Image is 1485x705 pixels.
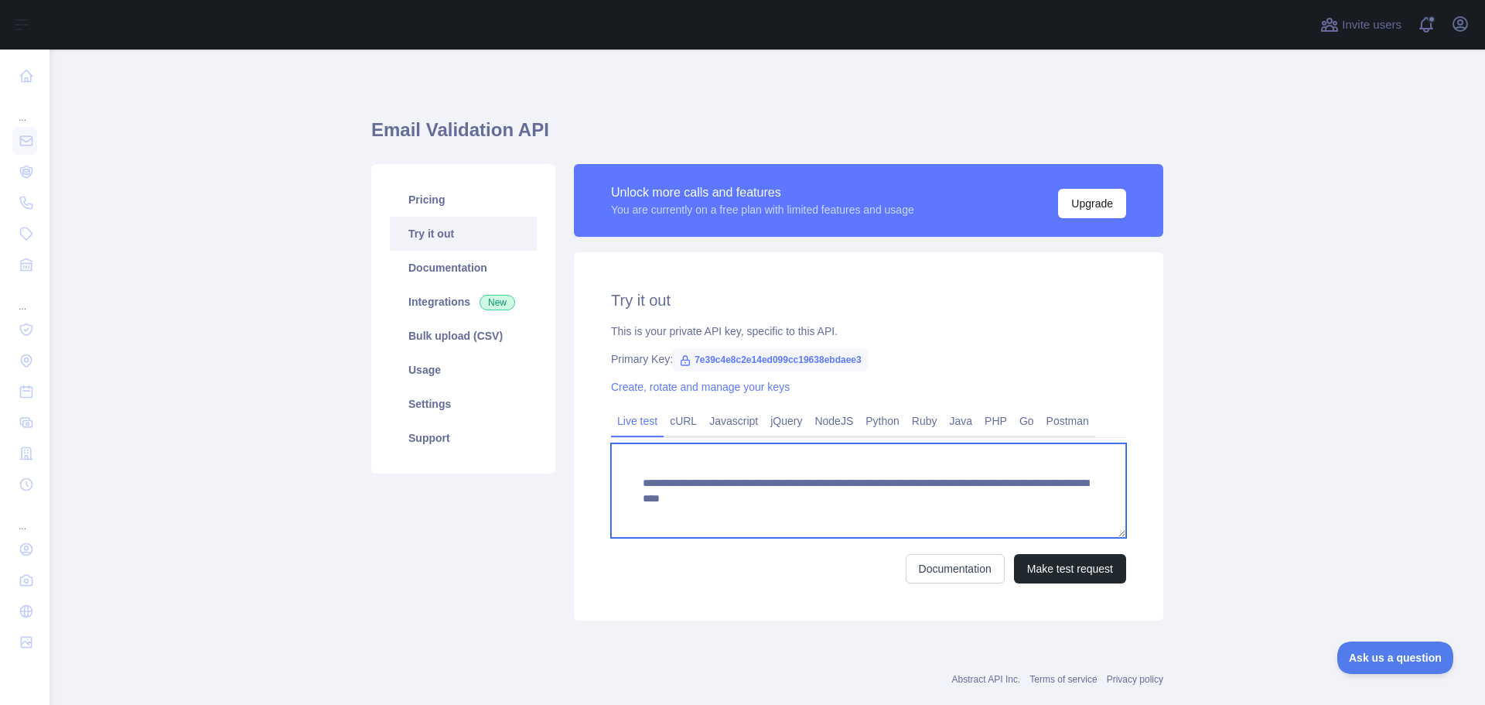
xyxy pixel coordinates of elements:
[978,409,1013,433] a: PHP
[611,323,1126,339] div: This is your private API key, specific to this API.
[611,381,790,393] a: Create, rotate and manage your keys
[1029,674,1097,685] a: Terms of service
[611,202,914,217] div: You are currently on a free plan with limited features and usage
[906,554,1005,584] a: Documentation
[1342,16,1401,34] span: Invite users
[1317,12,1405,37] button: Invite users
[906,409,944,433] a: Ruby
[611,409,664,433] a: Live test
[371,118,1163,155] h1: Email Validation API
[12,282,37,313] div: ...
[1107,674,1163,685] a: Privacy policy
[952,674,1021,685] a: Abstract API Inc.
[12,93,37,124] div: ...
[1013,409,1040,433] a: Go
[703,409,764,433] a: Javascript
[1040,409,1095,433] a: Postman
[664,409,703,433] a: cURL
[764,409,808,433] a: jQuery
[611,183,914,202] div: Unlock more calls and features
[390,319,537,353] a: Bulk upload (CSV)
[611,351,1126,367] div: Primary Key:
[12,501,37,532] div: ...
[673,348,868,371] span: 7e39c4e8c2e14ed099cc19638ebdaee3
[1337,642,1454,674] iframe: Toggle Customer Support
[859,409,906,433] a: Python
[390,421,537,455] a: Support
[1014,554,1126,584] button: Make test request
[390,183,537,217] a: Pricing
[390,353,537,387] a: Usage
[390,217,537,251] a: Try it out
[611,289,1126,311] h2: Try it out
[390,387,537,421] a: Settings
[944,409,979,433] a: Java
[808,409,859,433] a: NodeJS
[390,251,537,285] a: Documentation
[390,285,537,319] a: Integrations New
[480,295,515,310] span: New
[1058,189,1126,218] button: Upgrade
